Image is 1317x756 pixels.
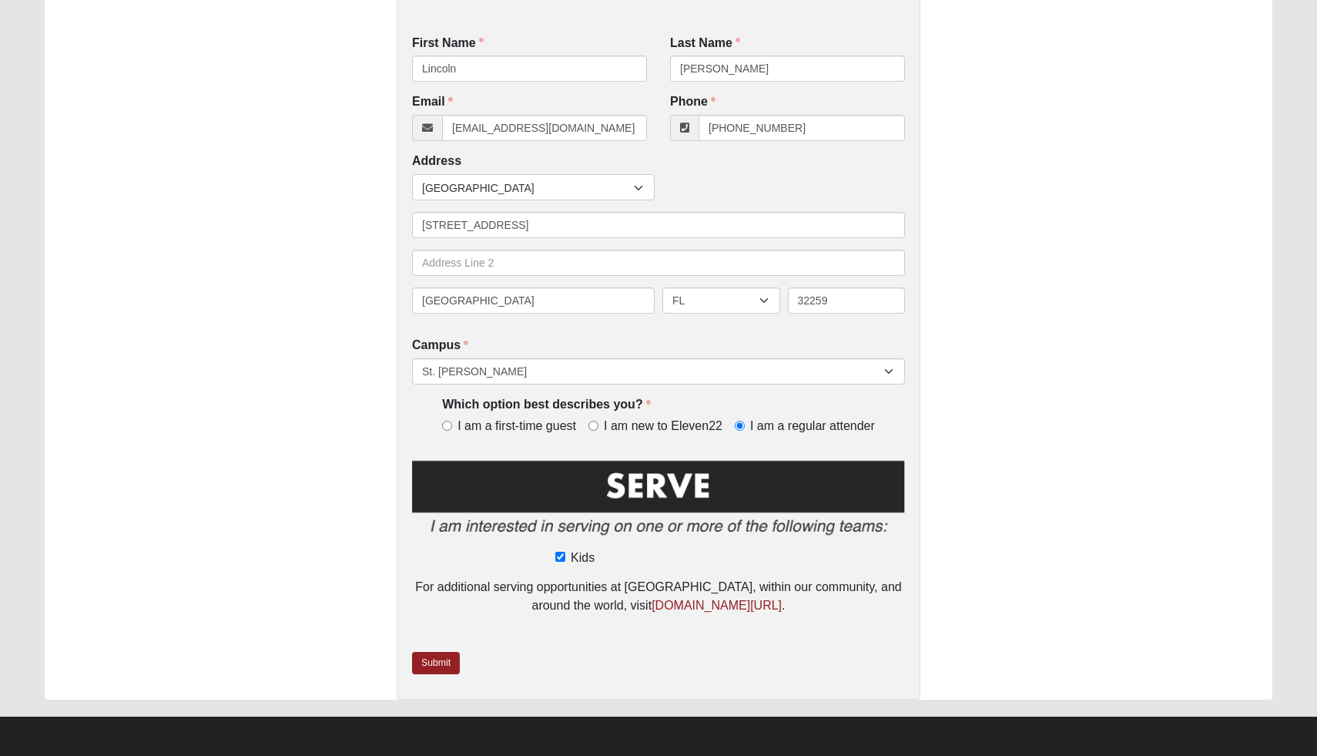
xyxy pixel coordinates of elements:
label: Address [412,153,461,170]
span: [GEOGRAPHIC_DATA] [422,175,634,201]
span: I am new to Eleven22 [604,418,722,435]
label: Campus [412,337,468,354]
input: I am a regular attender [735,421,745,431]
label: Which option best describes you? [442,396,650,414]
span: I am a regular attender [750,418,875,435]
a: [DOMAIN_NAME][URL] [652,599,782,612]
input: Zip [788,287,906,314]
label: Last Name [670,35,740,52]
label: Email [412,93,453,111]
input: I am new to Eleven22 [588,421,598,431]
input: City [412,287,655,314]
label: First Name [412,35,484,52]
a: Submit [412,652,460,674]
label: Phone [670,93,715,111]
input: Kids [555,552,565,562]
div: For additional serving opportunities at [GEOGRAPHIC_DATA], within our community, and around the w... [412,578,905,615]
input: Address Line 2 [412,250,905,276]
input: Address Line 1 [412,212,905,238]
img: Serve2.png [412,458,905,546]
span: Kids [571,549,595,567]
input: I am a first-time guest [442,421,452,431]
span: I am a first-time guest [457,418,576,435]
